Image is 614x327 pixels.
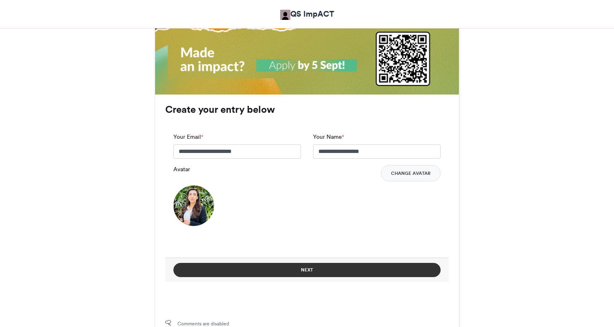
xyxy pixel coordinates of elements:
button: Next [173,263,441,277]
label: Avatar [173,165,190,174]
img: QS ImpACT QS ImpACT [280,10,290,20]
button: Change Avatar [381,165,441,181]
label: Your Email [173,133,203,141]
a: QS ImpACT [280,8,334,20]
label: Your Name [313,133,344,141]
img: 1758687117.462-b2dcae4267c1926e4edbba7f5065fdc4d8f11412.png [173,185,214,226]
h3: Create your entry below [165,105,449,114]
